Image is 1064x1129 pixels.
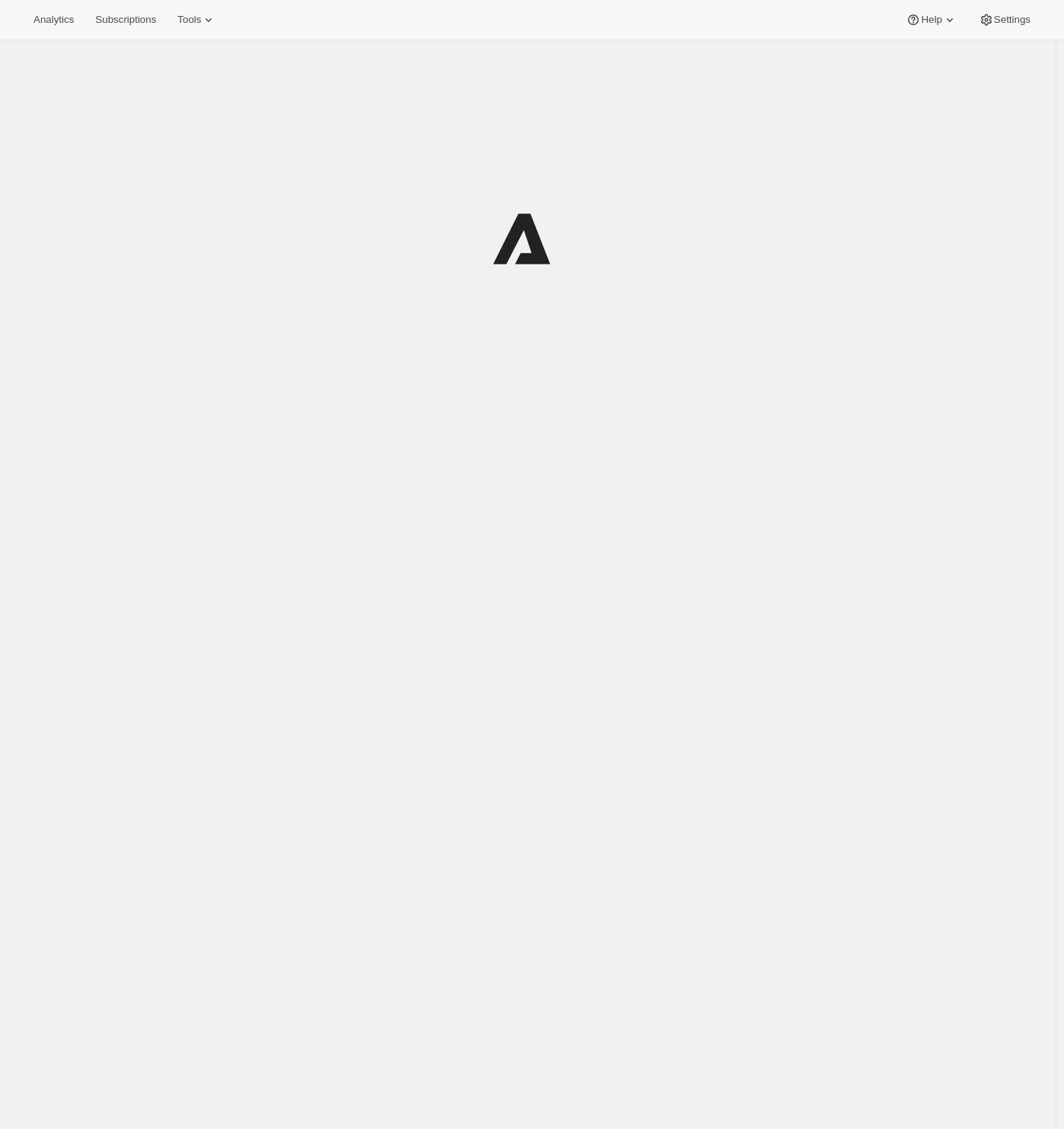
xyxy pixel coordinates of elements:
button: Analytics [24,9,83,30]
span: Analytics [33,14,74,26]
button: Tools [168,9,225,30]
button: Settings [970,9,1040,30]
span: Help [921,14,941,26]
span: Settings [994,14,1031,26]
button: Subscriptions [86,9,165,30]
span: Subscriptions [95,14,156,26]
button: Help [897,9,966,30]
span: Tools [177,14,201,26]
